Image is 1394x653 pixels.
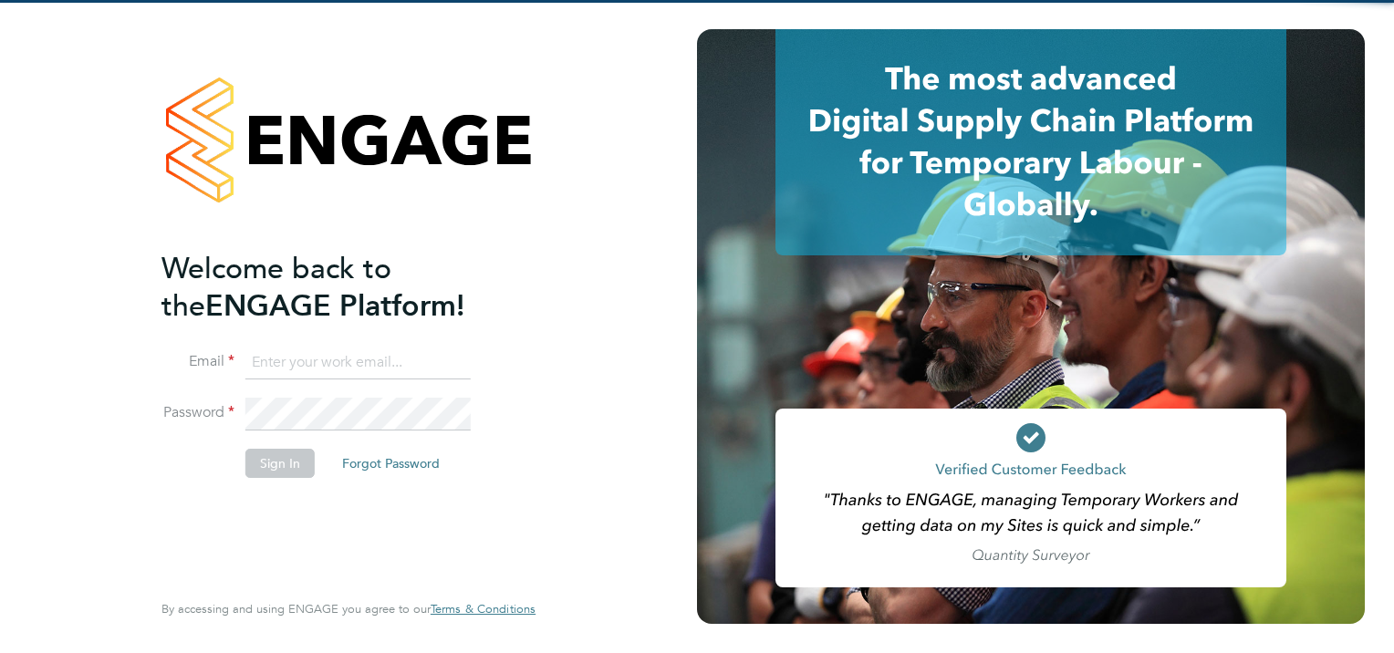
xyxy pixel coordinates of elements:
[161,601,536,617] span: By accessing and using ENGAGE you agree to our
[161,403,234,422] label: Password
[245,347,471,379] input: Enter your work email...
[161,251,391,324] span: Welcome back to the
[245,449,315,478] button: Sign In
[431,601,536,617] span: Terms & Conditions
[161,352,234,371] label: Email
[431,602,536,617] a: Terms & Conditions
[161,250,517,325] h2: ENGAGE Platform!
[328,449,454,478] button: Forgot Password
